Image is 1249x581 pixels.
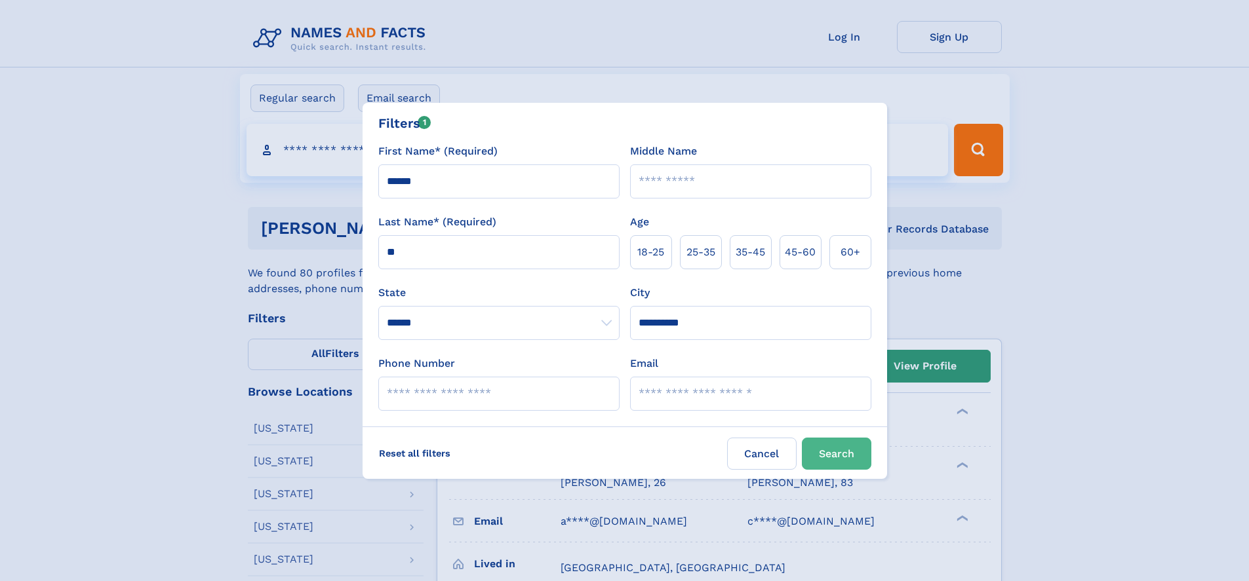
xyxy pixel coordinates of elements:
[630,285,650,301] label: City
[378,285,620,301] label: State
[637,244,664,260] span: 18‑25
[785,244,816,260] span: 45‑60
[378,356,455,371] label: Phone Number
[630,143,697,159] label: Middle Name
[378,113,431,133] div: Filters
[378,214,496,230] label: Last Name* (Required)
[841,244,860,260] span: 60+
[630,214,649,230] label: Age
[370,438,459,469] label: Reset all filters
[802,438,871,470] button: Search
[736,244,765,260] span: 35‑45
[630,356,658,371] label: Email
[727,438,797,470] label: Cancel
[686,244,715,260] span: 25‑35
[378,143,498,159] label: First Name* (Required)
